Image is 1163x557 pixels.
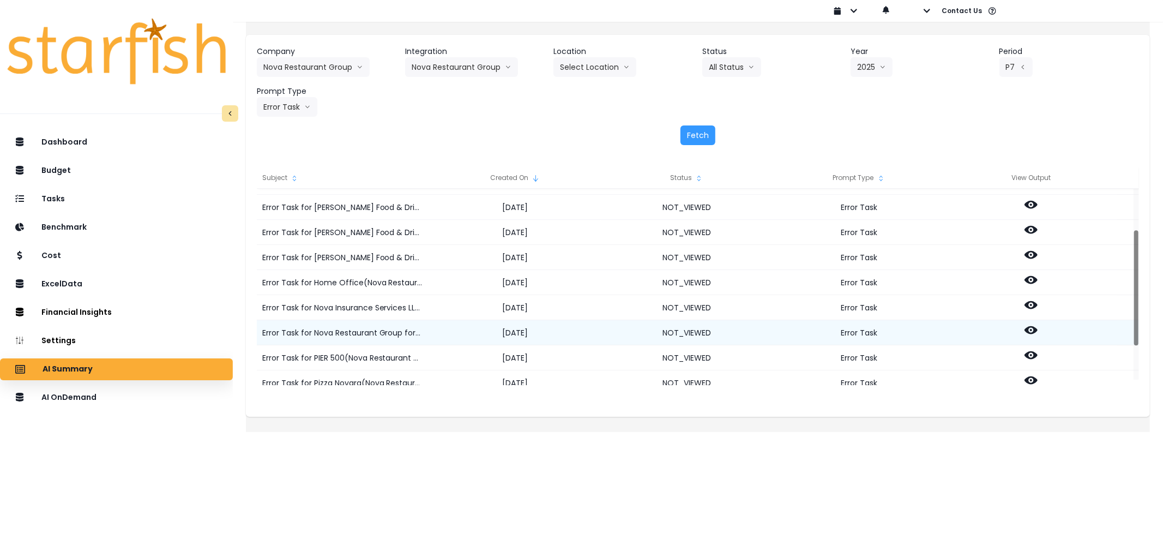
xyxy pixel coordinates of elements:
svg: sort down [531,174,540,183]
div: NOT_VIEWED [601,370,773,396]
div: Error Task for Nova Insurance Services LLC(Nova Restaurant Group) for P7 2025 [257,295,429,320]
div: Error Task [773,320,945,345]
button: All Statusarrow down line [702,57,761,77]
div: Error Task for Pizza Novara(Nova Restaurant Group) for P7 2025 [257,370,429,396]
p: AI OnDemand [41,393,97,402]
div: NOT_VIEWED [601,345,773,370]
div: Error Task for Nova Restaurant Group for P7 2025 [257,320,429,345]
div: [DATE] [429,220,601,245]
div: [DATE] [429,195,601,220]
div: [DATE] [429,245,601,270]
header: Company [257,46,396,57]
p: AI Summary [43,364,93,374]
p: Dashboard [41,137,87,147]
svg: arrow down line [357,62,363,73]
header: Period [999,46,1139,57]
div: NOT_VIEWED [601,220,773,245]
div: Error Task for PIER 500(Nova Restaurant Group) for P7 2025 [257,345,429,370]
button: P7arrow left line [999,57,1033,77]
div: NOT_VIEWED [601,245,773,270]
div: View Output [945,167,1118,189]
div: Error Task [773,220,945,245]
div: Error Task for [PERSON_NAME] Food & Drink - [GEOGRAPHIC_DATA](Nova Restaurant Group) for P7 2025 [257,195,429,220]
svg: arrow left line [1020,62,1026,73]
div: Error Task for Home Office(Nova Restaurant Group) for P7 2025 [257,270,429,295]
button: 2025arrow down line [851,57,893,77]
svg: sort [290,174,299,183]
header: Status [702,46,842,57]
button: Select Locationarrow down line [553,57,636,77]
div: Error Task [773,345,945,370]
div: Error Task [773,245,945,270]
header: Location [553,46,693,57]
button: Error Taskarrow down line [257,97,317,117]
div: Status [601,167,773,189]
svg: arrow down line [879,62,886,73]
svg: arrow down line [748,62,755,73]
div: [DATE] [429,295,601,320]
p: Cost [41,251,61,260]
p: Budget [41,166,71,175]
svg: sort [695,174,703,183]
div: Error Task [773,270,945,295]
div: NOT_VIEWED [601,270,773,295]
button: Nova Restaurant Grouparrow down line [405,57,518,77]
div: Error Task [773,195,945,220]
p: ExcelData [41,279,82,289]
svg: arrow down line [304,101,311,112]
div: Subject [257,167,429,189]
div: Created On [429,167,601,189]
button: Fetch [680,125,715,145]
div: Error Task for [PERSON_NAME] Food & Drink - [GEOGRAPHIC_DATA](Nova Restaurant Group) for P7 2025 [257,220,429,245]
p: Benchmark [41,223,87,232]
p: Tasks [41,194,65,203]
div: Error Task for [PERSON_NAME] Food & Drink - [GEOGRAPHIC_DATA](Nova Restaurant Group) for P7 2025 [257,245,429,270]
svg: arrow down line [623,62,630,73]
button: Nova Restaurant Grouparrow down line [257,57,370,77]
div: NOT_VIEWED [601,295,773,320]
div: [DATE] [429,345,601,370]
div: [DATE] [429,270,601,295]
header: Year [851,46,990,57]
header: Prompt Type [257,86,396,97]
div: NOT_VIEWED [601,195,773,220]
div: Prompt Type [773,167,945,189]
div: Error Task [773,370,945,396]
div: NOT_VIEWED [601,320,773,345]
div: [DATE] [429,320,601,345]
svg: sort [877,174,885,183]
svg: arrow down line [505,62,511,73]
div: [DATE] [429,370,601,396]
div: Error Task [773,295,945,320]
header: Integration [405,46,545,57]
